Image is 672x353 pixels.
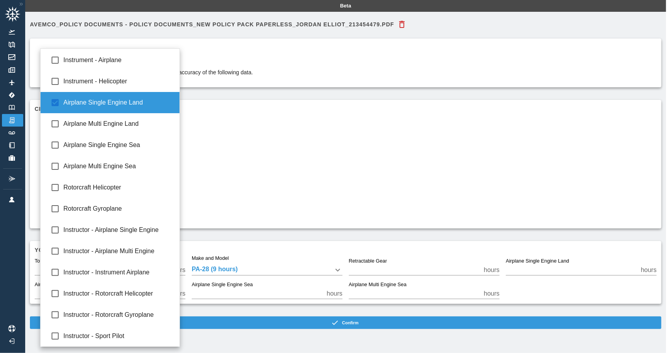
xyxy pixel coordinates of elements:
[63,204,173,213] span: Rotorcraft Gyroplane
[63,183,173,192] span: Rotorcraft Helicopter
[63,140,173,150] span: Airplane Single Engine Sea
[63,225,173,235] span: Instructor - Airplane Single Engine
[63,246,173,256] span: Instructor - Airplane Multi Engine
[63,289,173,298] span: Instructor - Rotorcraft Helicopter
[63,162,173,171] span: Airplane Multi Engine Sea
[63,310,173,320] span: Instructor - Rotorcraft Gyroplane
[63,98,173,107] span: Airplane Single Engine Land
[63,331,173,341] span: Instructor - Sport Pilot
[63,119,173,129] span: Airplane Multi Engine Land
[63,55,173,65] span: Instrument - Airplane
[63,268,173,277] span: Instructor - Instrument Airplane
[63,77,173,86] span: Instrument - Helicopter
